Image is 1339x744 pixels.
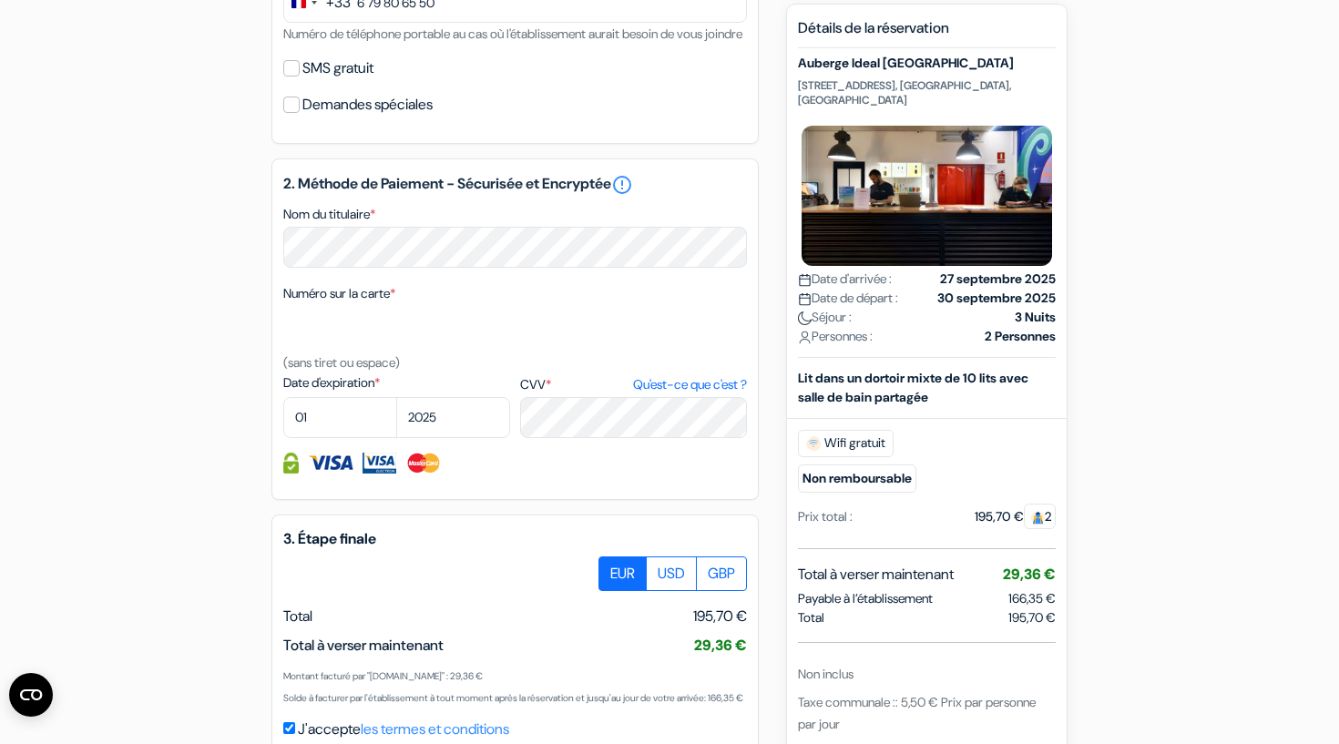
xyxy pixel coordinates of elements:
[363,453,395,474] img: Visa Electron
[798,270,892,289] span: Date d'arrivée :
[798,589,933,608] span: Payable à l’établissement
[1031,511,1045,525] img: guest.svg
[798,78,1056,107] p: [STREET_ADDRESS], [GEOGRAPHIC_DATA], [GEOGRAPHIC_DATA]
[283,174,747,196] h5: 2. Méthode de Paiement - Sécurisée et Encryptée
[283,25,742,42] small: Numéro de téléphone portable au cas où l'établissement aurait besoin de vous joindre
[985,327,1056,346] strong: 2 Personnes
[633,375,747,394] a: Qu'est-ce que c'est ?
[798,665,1056,684] div: Non inclus
[599,556,747,591] div: Basic radio toggle button group
[940,270,1056,289] strong: 27 septembre 2025
[798,19,1056,48] h5: Détails de la réservation
[1024,504,1056,529] span: 2
[283,284,395,303] label: Numéro sur la carte
[302,92,433,117] label: Demandes spéciales
[283,530,747,547] h5: 3. Étape finale
[798,608,824,627] span: Total
[798,507,853,526] div: Prix total :
[646,556,697,591] label: USD
[283,670,483,682] small: Montant facturé par "[DOMAIN_NAME]" : 29,36 €
[798,311,812,325] img: moon.svg
[798,464,916,493] small: Non remboursable
[798,273,812,287] img: calendar.svg
[1008,590,1056,606] span: 166,35 €
[1003,565,1056,584] span: 29,36 €
[798,327,873,346] span: Personnes :
[302,56,373,81] label: SMS gratuit
[798,331,812,344] img: user_icon.svg
[405,453,443,474] img: Master Card
[283,606,312,626] span: Total
[1008,608,1056,627] span: 195,70 €
[361,719,509,739] a: les termes et conditions
[283,373,510,392] label: Date d'expiration
[798,289,898,308] span: Date de départ :
[308,453,353,474] img: Visa
[798,694,1036,732] span: Taxe communale :: 5,50 € Prix par personne par jour
[283,205,375,224] label: Nom du titulaire
[798,308,852,327] span: Séjour :
[975,507,1056,526] div: 195,70 €
[9,673,53,717] button: Open CMP widget
[283,692,743,704] small: Solde à facturer par l'établissement à tout moment après la réservation et jusqu'au jour de votre...
[798,430,894,457] span: Wifi gratuit
[283,636,444,655] span: Total à verser maintenant
[798,292,812,306] img: calendar.svg
[520,375,747,394] label: CVV
[798,56,1056,72] h5: Auberge Ideal [GEOGRAPHIC_DATA]
[696,556,747,591] label: GBP
[283,453,299,474] img: Information de carte de crédit entièrement encryptée et sécurisée
[806,436,821,451] img: free_wifi.svg
[694,636,747,655] span: 29,36 €
[611,174,633,196] a: error_outline
[1015,308,1056,327] strong: 3 Nuits
[298,719,509,740] label: J'accepte
[798,370,1028,405] b: Lit dans un dortoir mixte de 10 lits avec salle de bain partagée
[937,289,1056,308] strong: 30 septembre 2025
[283,354,400,371] small: (sans tiret ou espace)
[798,564,954,586] span: Total à verser maintenant
[693,606,747,627] span: 195,70 €
[598,556,647,591] label: EUR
